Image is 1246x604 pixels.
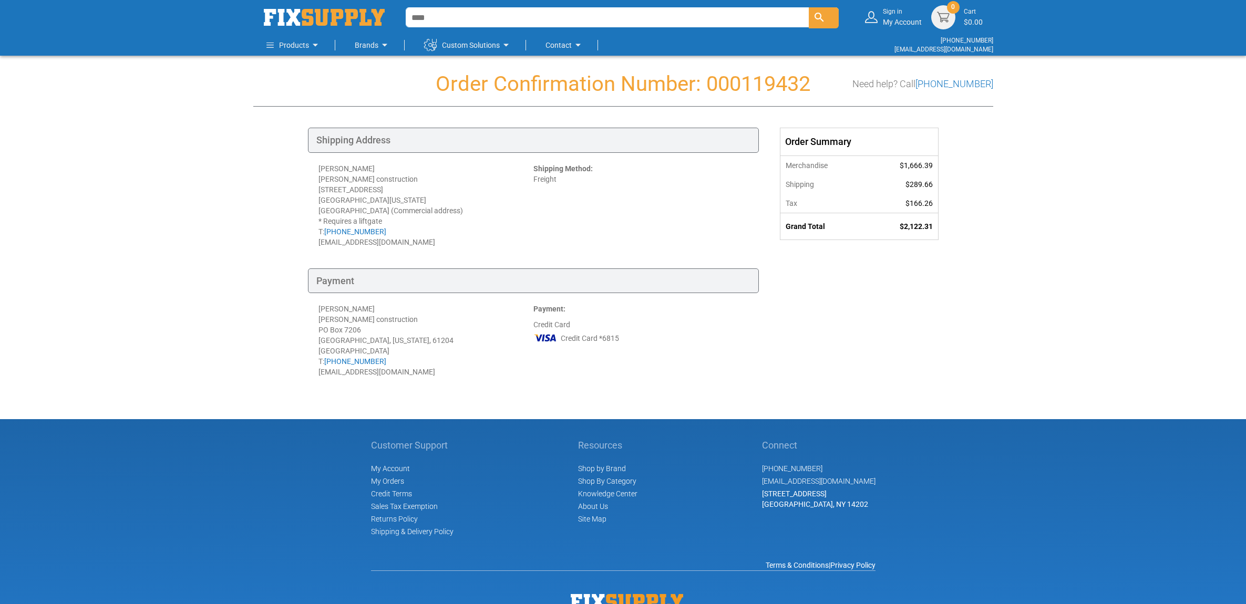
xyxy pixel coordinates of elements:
[561,333,619,343] span: Credit Card *6815
[371,560,876,570] div: |
[964,7,983,16] small: Cart
[883,7,922,16] small: Sign in
[766,561,829,569] a: Terms & Conditions
[533,164,593,173] strong: Shipping Method:
[915,78,993,89] a: [PHONE_NUMBER]
[852,79,993,89] h3: Need help? Call
[905,180,933,189] span: $289.66
[941,37,993,44] a: [PHONE_NUMBER]
[324,357,386,366] a: [PHONE_NUMBER]
[894,46,993,53] a: [EMAIL_ADDRESS][DOMAIN_NAME]
[951,3,955,12] span: 0
[371,502,438,511] span: Sales Tax Exemption
[905,199,933,207] span: $166.26
[533,304,748,377] div: Credit Card
[371,477,404,485] span: My Orders
[780,194,867,213] th: Tax
[318,163,533,247] div: [PERSON_NAME] [PERSON_NAME] construction [STREET_ADDRESS] [GEOGRAPHIC_DATA][US_STATE] [GEOGRAPHIC...
[780,155,867,175] th: Merchandise
[786,222,825,231] strong: Grand Total
[578,440,637,451] h5: Resources
[253,72,993,96] h1: Order Confirmation Number: 000119432
[264,9,385,26] a: store logo
[308,268,759,294] div: Payment
[371,515,418,523] a: Returns Policy
[533,305,565,313] strong: Payment:
[578,464,626,473] a: Shop by Brand
[883,7,922,27] div: My Account
[900,222,933,231] span: $2,122.31
[371,490,412,498] span: Credit Terms
[545,35,584,56] a: Contact
[266,35,322,56] a: Products
[578,515,606,523] a: Site Map
[578,477,636,485] a: Shop By Category
[324,227,386,236] a: [PHONE_NUMBER]
[578,502,608,511] a: About Us
[533,163,748,247] div: Freight
[780,128,938,155] div: Order Summary
[964,18,983,26] span: $0.00
[533,330,558,346] img: VI
[264,9,385,26] img: Fix Industrial Supply
[762,464,822,473] a: [PHONE_NUMBER]
[900,161,933,170] span: $1,666.39
[371,464,410,473] span: My Account
[780,175,867,194] th: Shipping
[578,490,637,498] a: Knowledge Center
[830,561,876,569] a: Privacy Policy
[355,35,391,56] a: Brands
[318,304,533,377] div: [PERSON_NAME] [PERSON_NAME] construction PO Box 7206 [GEOGRAPHIC_DATA], [US_STATE], 61204 [GEOGRA...
[762,477,876,485] a: [EMAIL_ADDRESS][DOMAIN_NAME]
[371,440,454,451] h5: Customer Support
[762,490,868,508] span: [STREET_ADDRESS] [GEOGRAPHIC_DATA], NY 14202
[424,35,512,56] a: Custom Solutions
[762,440,876,451] h5: Connect
[371,527,454,536] a: Shipping & Delivery Policy
[308,128,759,153] div: Shipping Address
